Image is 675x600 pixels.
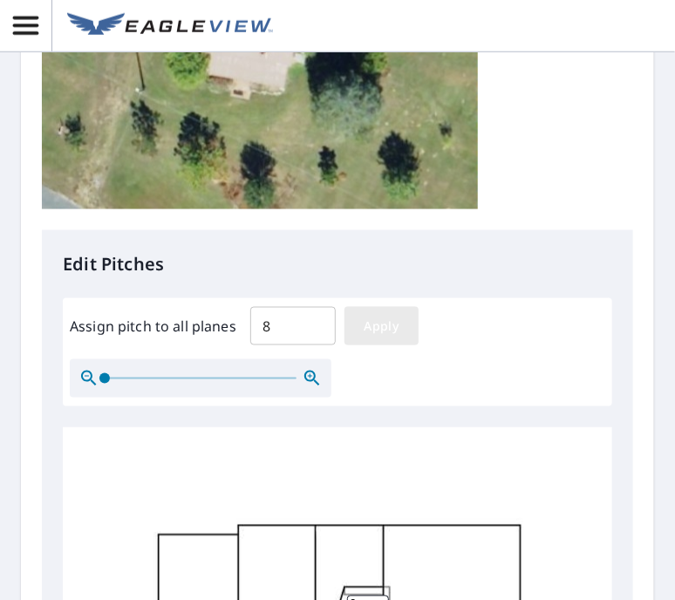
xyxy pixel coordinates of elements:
button: Apply [344,307,419,345]
label: Assign pitch to all planes [70,316,236,337]
span: Apply [358,316,405,337]
p: Edit Pitches [63,251,612,277]
img: EV Logo [67,13,273,39]
input: 00.0 [250,302,336,351]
